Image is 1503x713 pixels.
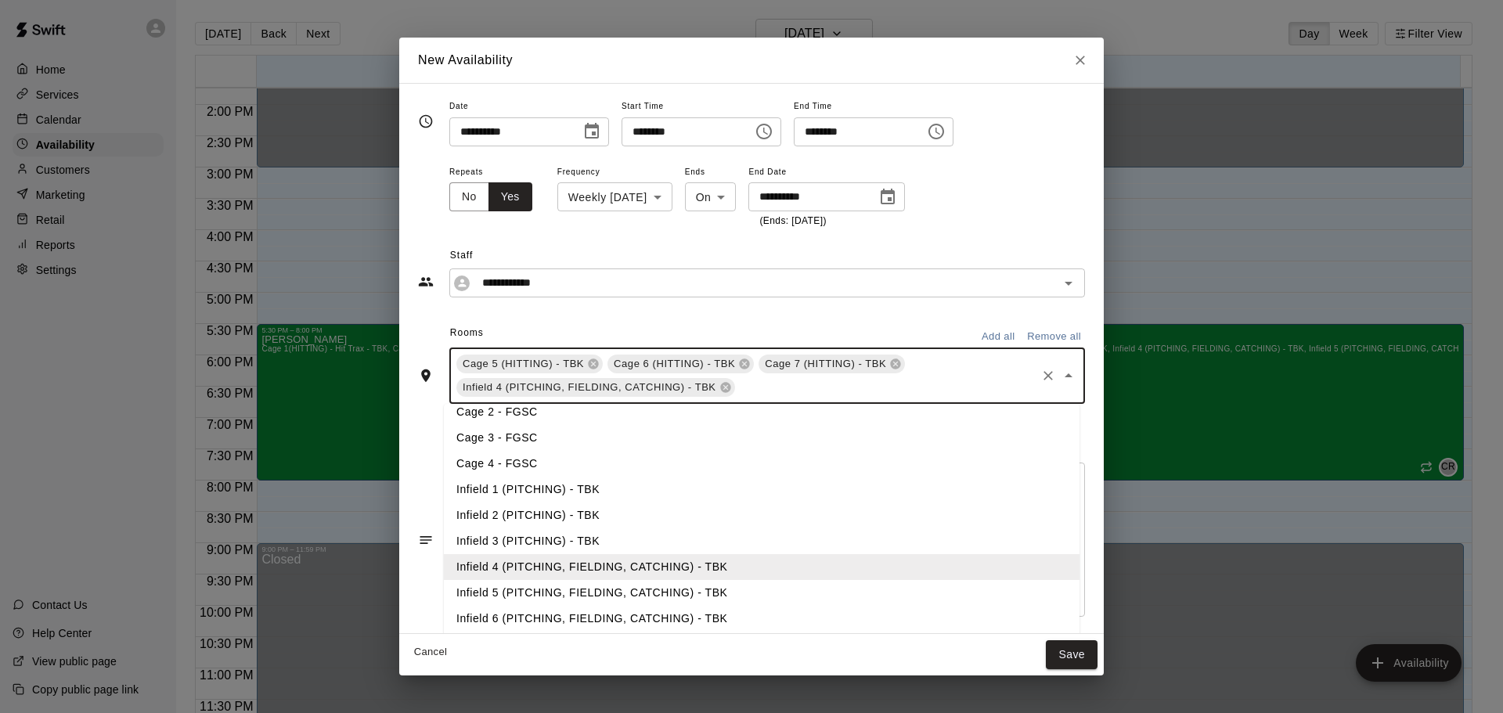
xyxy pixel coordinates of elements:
span: Date [449,96,609,117]
span: Cage 6 (HITTING) - TBK [607,356,741,372]
li: Infield 6 (PITCHING, FIELDING, CATCHING) - TBK [444,606,1079,632]
div: outlined button group [449,182,532,211]
span: Rooms [450,327,484,338]
span: End Date [748,162,905,183]
button: Choose time, selected time is 5:30 PM [748,116,780,147]
div: Cage 5 (HITTING) - TBK [456,355,603,373]
p: (Ends: [DATE]) [759,214,894,229]
svg: Notes [418,532,434,548]
h6: New Availability [418,50,513,70]
button: Choose date, selected date is Sep 17, 2025 [576,116,607,147]
button: Close [1066,46,1094,74]
li: Infield 7 (MEMBER, PITCHING, FIELDING, CATCHING) - TBK [444,632,1079,657]
li: Infield 3 (PITCHING) - TBK [444,528,1079,554]
button: No [449,182,489,211]
span: Infield 4 (PITCHING, FIELDING, CATCHING) - TBK [456,380,723,395]
button: Remove all [1023,325,1085,349]
div: Weekly [DATE] [557,182,672,211]
li: Infield 2 (PITCHING) - TBK [444,502,1079,528]
svg: Timing [418,113,434,129]
svg: Rooms [418,368,434,384]
div: On [685,182,737,211]
span: Ends [685,162,737,183]
button: Close [1058,365,1079,387]
button: Save [1046,640,1098,669]
div: Infield 4 (PITCHING, FIELDING, CATCHING) - TBK [456,378,735,397]
button: Choose date, selected date is Oct 1, 2025 [872,182,903,213]
span: Staff [450,243,1085,268]
li: Cage 3 - FGSC [444,425,1079,451]
li: Cage 4 - FGSC [444,451,1079,477]
li: Cage 2 - FGSC [444,399,1079,425]
button: Choose time, selected time is 8:00 PM [921,116,952,147]
li: Infield 4 (PITCHING, FIELDING, CATCHING) - TBK [444,554,1079,580]
span: Cage 5 (HITTING) - TBK [456,356,590,372]
span: Frequency [557,162,672,183]
button: Open [1058,272,1079,294]
span: Repeats [449,162,545,183]
button: Cancel [405,640,456,664]
div: Cage 6 (HITTING) - TBK [607,355,754,373]
button: Add all [973,325,1023,349]
svg: Staff [418,274,434,290]
span: End Time [794,96,953,117]
li: Infield 5 (PITCHING, FIELDING, CATCHING) - TBK [444,580,1079,606]
span: Cage 7 (HITTING) - TBK [759,356,892,372]
div: Cage 7 (HITTING) - TBK [759,355,905,373]
button: Yes [488,182,532,211]
li: Infield 1 (PITCHING) - TBK [444,477,1079,502]
span: Start Time [622,96,781,117]
button: Clear [1037,365,1059,387]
